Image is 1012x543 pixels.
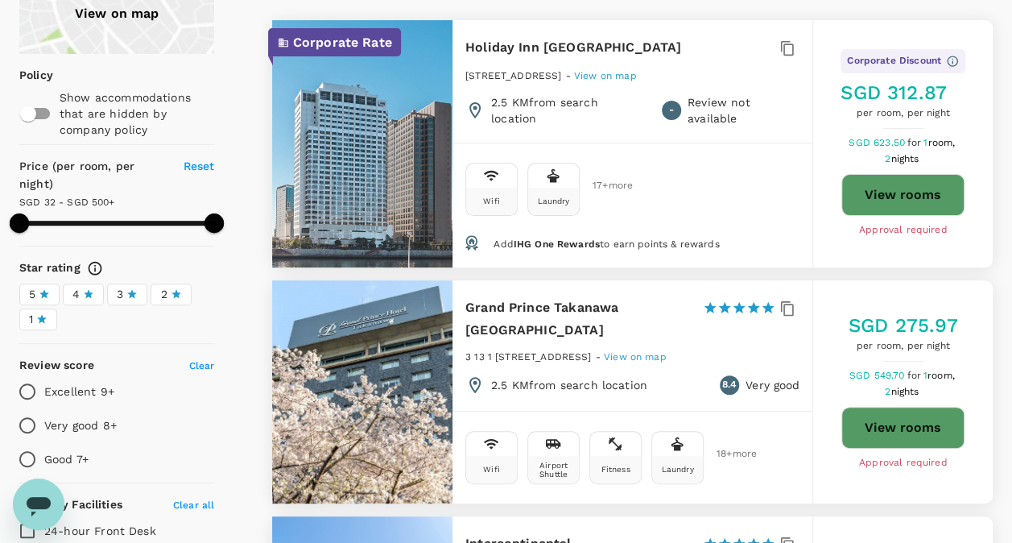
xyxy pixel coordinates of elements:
span: 2 [160,286,167,303]
div: Airport Shuttle [531,461,576,479]
h5: SGD 312.87 [841,80,965,106]
p: Review not available [688,94,799,126]
p: Very good [746,377,799,393]
span: 1 [923,370,957,381]
span: Clear [189,360,215,371]
span: IHG One Rewards [514,238,600,250]
span: Clear all [173,499,214,511]
span: SGD 32 - SGD 500+ [19,197,115,208]
span: 2 [885,386,921,397]
p: 2.5 KM from search location [491,94,642,126]
p: Show accommodations that are hidden by company policy [60,89,214,138]
div: Wifi [483,197,500,205]
div: Laundry [661,465,693,474]
h6: Review score [19,357,94,375]
span: 3 [117,286,123,303]
span: Approval required [859,222,948,238]
span: per room, per night [841,106,965,122]
button: View rooms [841,174,964,216]
p: Excellent 9+ [44,383,114,400]
div: Wifi [483,465,500,474]
p: Very good 8+ [44,417,117,433]
svg: Star ratings are awarded to properties to represent the quality of services, facilities, and amen... [87,260,103,276]
span: - [596,351,604,363]
span: 2 [885,153,921,164]
span: 1 [29,311,33,328]
span: for [907,137,923,148]
span: nights [890,386,919,397]
span: 4 [72,286,80,303]
p: Policy [19,67,30,83]
span: View on map [604,351,667,363]
a: View on map [604,350,667,363]
span: Reset [184,160,215,172]
span: room, [927,370,955,381]
span: for [907,370,923,381]
span: [STREET_ADDRESS] [465,70,561,81]
h6: Property Facilities [19,496,122,514]
span: 1 [923,137,957,148]
h6: Star rating [19,259,81,277]
h6: Price (per room, per night) [19,158,166,193]
span: 24-hour Front Desk [44,524,156,537]
button: View rooms [841,407,964,449]
span: 17 + more [593,180,617,191]
a: View on map [574,68,637,81]
span: room, [927,137,955,148]
h6: Holiday Inn [GEOGRAPHIC_DATA] [465,36,681,59]
p: 2.5 KM from search location [491,377,647,393]
span: 8.4 [722,377,737,393]
span: nights [890,153,919,164]
span: View on map [574,70,637,81]
span: SGD 623.50 [849,137,907,148]
span: 18 + more [717,449,741,459]
span: - [669,102,674,118]
iframe: Button to launch messaging window [13,479,64,530]
span: Approval required [859,455,948,471]
span: per room, per night [849,338,958,354]
span: SGD 549.70 [849,370,907,381]
div: Fitness [601,465,630,474]
h6: Grand Prince Takanawa [GEOGRAPHIC_DATA] [465,296,690,342]
p: Corporate Rate [293,33,392,52]
span: Corporate Discount [847,53,941,69]
span: 3 13 1 [STREET_ADDRESS] [465,351,591,363]
div: Laundry [537,197,569,205]
span: 5 [29,286,35,303]
h5: SGD 275.97 [849,313,958,338]
span: - [566,70,574,81]
span: Add to earn points & rewards [494,238,719,250]
p: Good 7+ [44,451,89,467]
